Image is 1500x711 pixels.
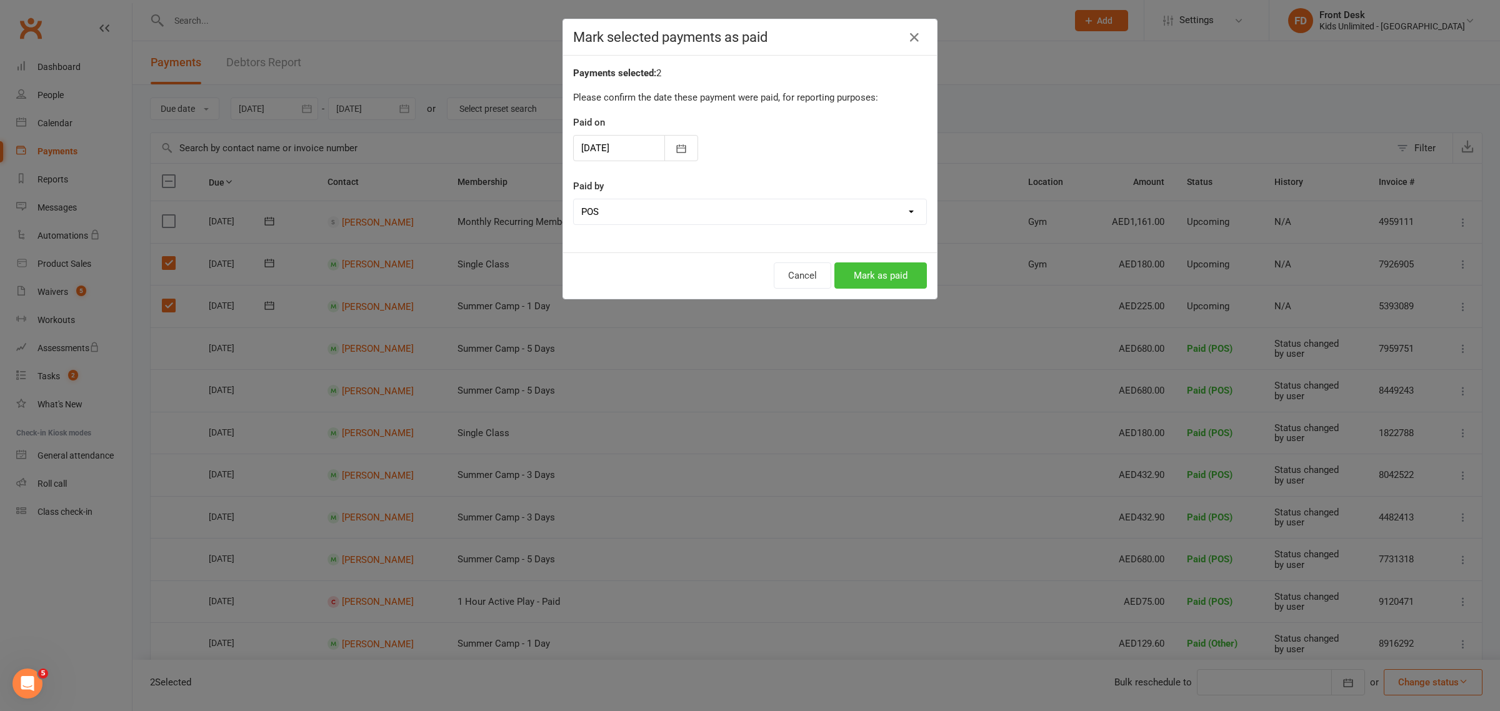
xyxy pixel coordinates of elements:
[573,66,927,81] div: 2
[573,179,604,194] label: Paid by
[904,27,924,47] button: Close
[774,262,831,289] button: Cancel
[834,262,927,289] button: Mark as paid
[38,669,48,679] span: 5
[573,115,605,130] label: Paid on
[573,90,927,105] p: Please confirm the date these payment were paid, for reporting purposes:
[12,669,42,699] iframe: Intercom live chat
[573,29,927,45] h4: Mark selected payments as paid
[573,67,656,79] strong: Payments selected:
